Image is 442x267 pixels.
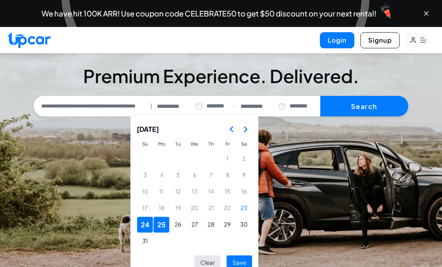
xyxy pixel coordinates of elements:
[203,200,219,216] button: Thursday, August 21st, 2025
[231,102,236,110] span: —
[42,10,376,17] span: We have hit 100K ARR! Use coupon code CELEBRATE50 to get $50 discount on your next rental!
[154,217,169,233] button: Monday, August 25th, 2025, selected
[154,184,169,200] button: Monday, August 11th, 2025
[236,151,252,167] button: Saturday, August 2nd, 2025
[151,102,152,110] span: |
[137,200,153,216] button: Sunday, August 17th, 2025
[239,122,252,136] button: Go to the Next Month
[137,217,153,233] button: Sunday, August 24th, 2025, selected
[186,137,203,151] th: Wednesday
[34,65,408,87] h3: Premium Experience. Delivered.
[320,32,354,48] button: Login
[137,137,252,249] table: August 2025
[236,137,252,151] th: Saturday
[220,200,235,216] button: Friday, August 22nd, 2025
[203,137,219,151] th: Thursday
[203,184,219,200] button: Thursday, August 14th, 2025
[137,167,153,183] button: Sunday, August 3rd, 2025
[236,184,252,200] button: Saturday, August 16th, 2025
[360,32,400,48] button: Signup
[187,217,202,233] button: Wednesday, August 27th, 2025
[203,167,219,183] button: Thursday, August 7th, 2025
[423,10,430,17] button: Close banner
[137,233,153,249] button: Sunday, August 31st, 2025
[320,96,408,117] button: Search
[187,200,202,216] button: Wednesday, August 20th, 2025
[170,217,186,233] button: Tuesday, August 26th, 2025
[187,167,202,183] button: Wednesday, August 6th, 2025
[170,167,186,183] button: Tuesday, August 5th, 2025
[219,137,236,151] th: Friday
[137,137,153,151] th: Sunday
[153,137,170,151] th: Monday
[203,217,219,233] button: Thursday, August 28th, 2025
[154,167,169,183] button: Monday, August 4th, 2025
[220,217,235,233] button: Friday, August 29th, 2025
[170,200,186,216] button: Tuesday, August 19th, 2025
[225,122,239,136] button: Go to the Previous Month
[154,200,169,216] button: Monday, August 18th, 2025
[137,184,153,200] button: Sunday, August 10th, 2025
[220,167,235,183] button: Friday, August 8th, 2025
[7,32,51,48] img: Upcar Logo
[187,184,202,200] button: Wednesday, August 13th, 2025
[137,121,159,137] span: [DATE]
[170,184,186,200] button: Tuesday, August 12th, 2025
[220,151,235,167] button: Friday, August 1st, 2025
[220,184,235,200] button: Friday, August 15th, 2025
[236,200,252,216] button: Today, Saturday, August 23rd, 2025
[236,167,252,183] button: Saturday, August 9th, 2025
[170,137,186,151] th: Tuesday
[236,217,252,233] button: Saturday, August 30th, 2025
